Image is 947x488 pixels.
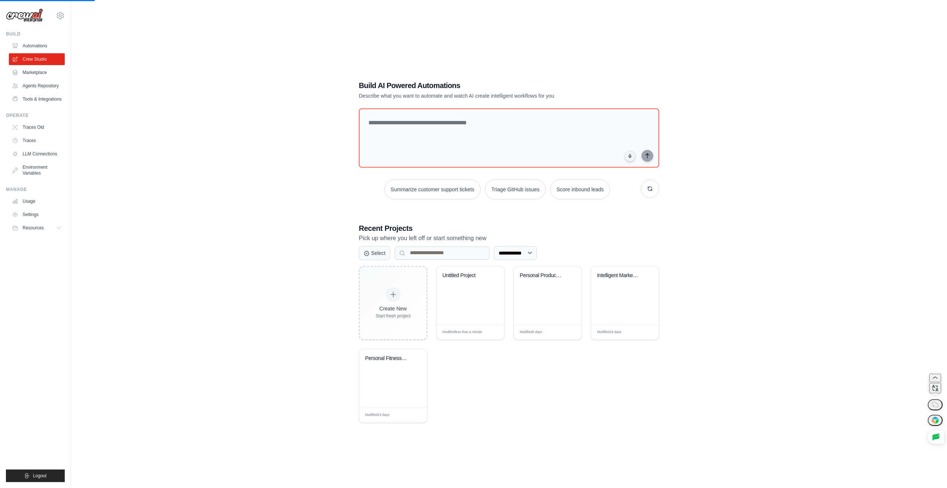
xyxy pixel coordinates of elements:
[520,272,565,279] div: Personal Productivity Management System
[375,313,411,319] div: Start fresh project
[9,80,65,92] a: Agents Repository
[9,148,65,160] a: LLM Connections
[359,80,607,91] h1: Build AI Powered Automations
[487,330,493,335] span: Edit
[564,330,570,335] span: Edit
[375,305,411,312] div: Create New
[520,330,542,335] span: Modified 9 days
[33,473,47,479] span: Logout
[9,195,65,207] a: Usage
[23,225,44,231] span: Resources
[365,355,410,362] div: Personal Fitness & Health Tracker
[9,161,65,179] a: Environment Variables
[641,330,648,335] span: Edit
[359,92,607,100] p: Describe what you want to automate and watch AI create intelligent workflows for you
[9,135,65,147] a: Traces
[359,223,659,233] h3: Recent Projects
[9,93,65,105] a: Tools & Integrations
[9,67,65,78] a: Marketplace
[597,272,642,279] div: Intelligent Market Data Analysis System
[442,272,487,279] div: Untitled Project
[597,330,621,335] span: Modified 18 days
[641,179,659,198] button: Get new suggestions
[6,31,65,37] div: Build
[9,222,65,234] button: Resources
[6,470,65,482] button: Logout
[365,413,390,418] span: Modified 19 days
[384,179,481,199] button: Summarize customer support tickets
[359,246,390,260] button: Select
[359,233,659,243] p: Pick up where you left off or start something new
[442,330,482,335] span: Modified less than a minute
[6,9,43,23] img: Logo
[9,209,65,221] a: Settings
[6,112,65,118] div: Operate
[485,179,546,199] button: Triage GitHub issues
[9,53,65,65] a: Crew Studio
[624,151,636,162] button: Click to speak your automation idea
[9,121,65,133] a: Traces Old
[410,413,416,418] span: Edit
[550,179,610,199] button: Score inbound leads
[9,40,65,52] a: Automations
[6,186,65,192] div: Manage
